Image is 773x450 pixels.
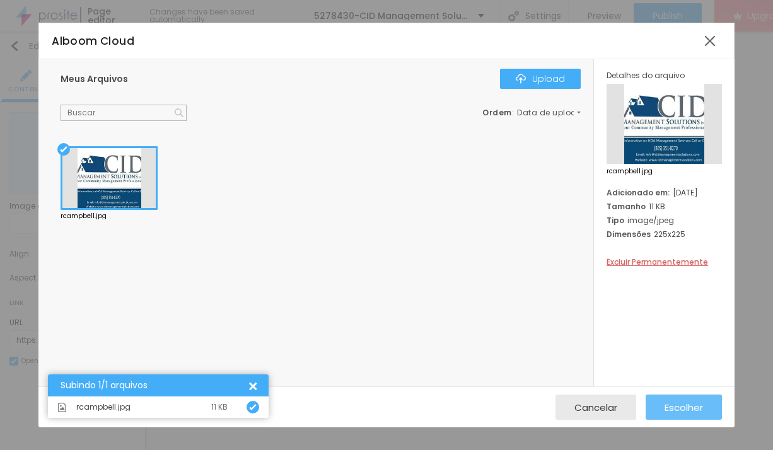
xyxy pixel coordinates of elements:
span: Adicionado em: [607,187,670,198]
span: Dimensões [607,229,651,239]
div: 11 KB [607,201,721,212]
img: Icone [516,74,526,84]
span: Ordem [482,107,512,118]
img: Icone [57,403,67,412]
button: IconeUpload [500,69,581,89]
div: Upload [516,74,565,84]
div: : [482,109,581,117]
div: Subindo 1/1 arquivos [61,381,247,390]
span: Alboom Cloud [52,33,134,49]
span: Tamanho [607,201,646,212]
div: 11 KB [211,403,228,411]
div: rcampbell.jpg [61,213,158,219]
div: 225x225 [607,229,721,239]
span: Excluir Permanentemente [607,257,708,267]
span: rcampbell.jpg [76,403,131,411]
button: Escolher [646,395,722,420]
button: Cancelar [555,395,636,420]
div: image/jpeg [607,215,721,226]
div: [DATE] [607,187,721,198]
span: Cancelar [574,402,617,413]
span: Escolher [665,402,703,413]
span: Tipo [607,215,624,226]
span: rcampbell.jpg [607,168,721,175]
img: Icone [249,403,257,411]
span: Meus Arquivos [61,72,128,85]
input: Buscar [61,105,187,121]
img: Icone [175,108,183,117]
span: Data de upload [517,109,583,117]
span: Detalhes do arquivo [607,70,685,81]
